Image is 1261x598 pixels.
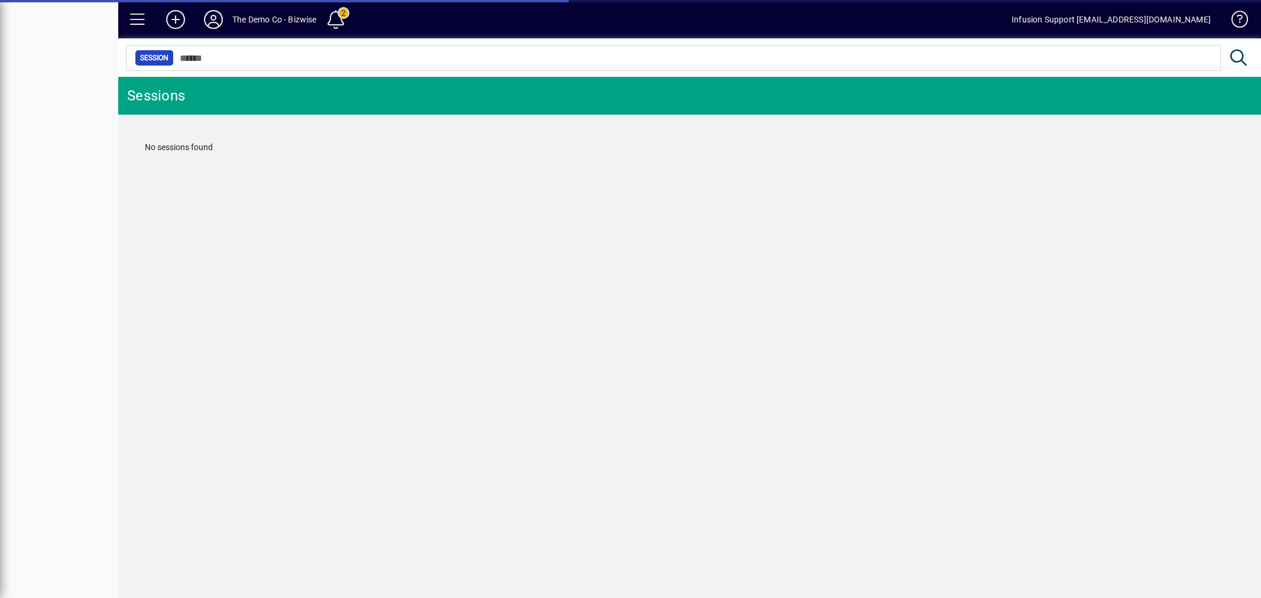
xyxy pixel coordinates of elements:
div: Infusion Support [EMAIL_ADDRESS][DOMAIN_NAME] [1012,10,1211,29]
button: Add [157,9,195,30]
div: Sessions [127,86,185,105]
span: Session [140,52,168,64]
div: The Demo Co - Bizwise [232,10,317,29]
a: Knowledge Base [1223,2,1246,41]
button: Profile [195,9,232,30]
div: No sessions found [133,129,1246,165]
